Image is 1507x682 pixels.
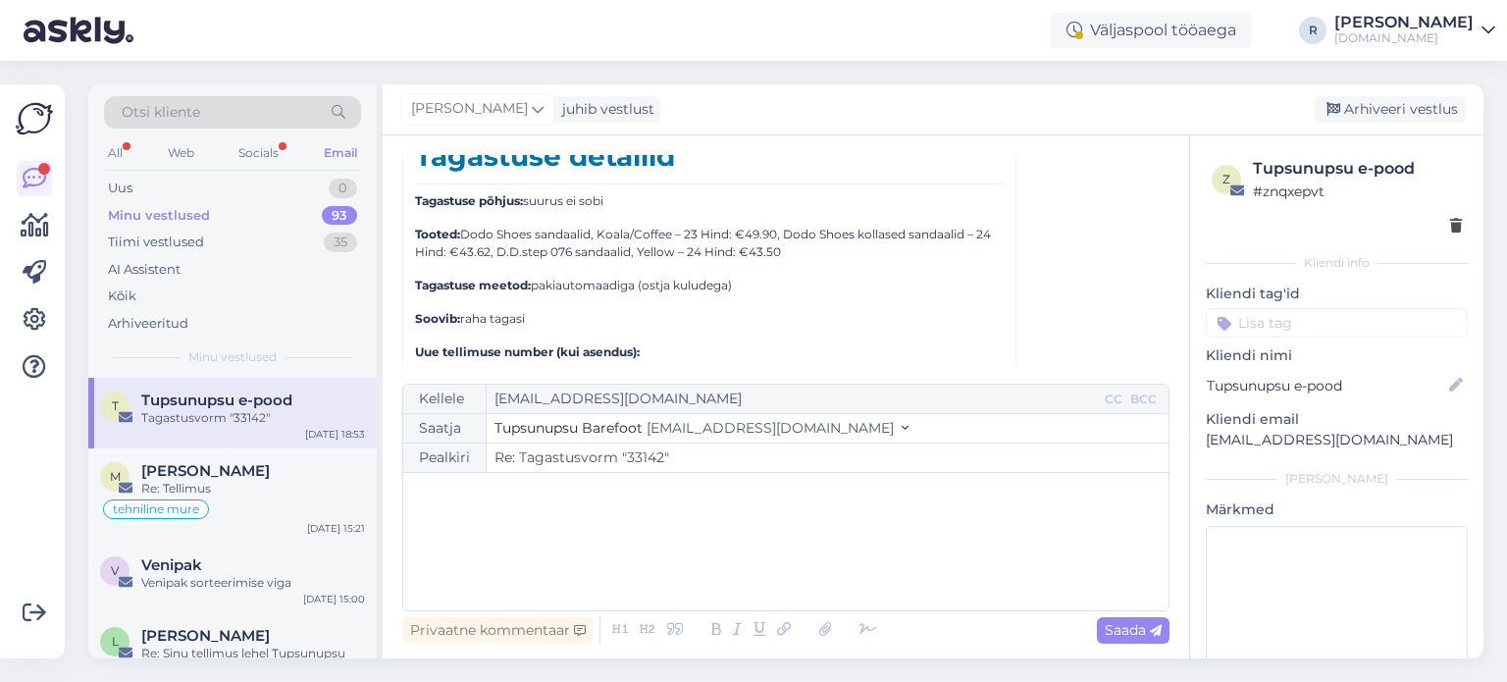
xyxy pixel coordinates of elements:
[1253,157,1462,181] div: Tupsunupsu e-pood
[403,385,487,413] div: Kellele
[112,398,119,413] span: T
[111,563,119,578] span: V
[16,100,53,137] img: Askly Logo
[141,556,202,574] span: Venipak
[647,419,894,437] span: [EMAIL_ADDRESS][DOMAIN_NAME]
[141,627,270,645] span: Ljubov Burtseva
[1206,254,1468,272] div: Kliendi info
[1101,391,1126,408] div: CC
[141,480,365,498] div: Re: Tellimus
[320,140,361,166] div: Email
[329,179,357,198] div: 0
[411,98,528,120] span: [PERSON_NAME]
[487,444,1169,472] input: Write subject here...
[415,310,1004,328] p: raha tagasi
[1206,345,1468,366] p: Kliendi nimi
[104,140,127,166] div: All
[113,503,199,515] span: tehniline mure
[234,140,283,166] div: Socials
[1206,430,1468,450] p: [EMAIL_ADDRESS][DOMAIN_NAME]
[554,99,654,120] div: juhib vestlust
[1206,409,1468,430] p: Kliendi email
[1207,375,1445,396] input: Lisa nimi
[1334,15,1474,30] div: [PERSON_NAME]
[1334,15,1495,46] a: [PERSON_NAME][DOMAIN_NAME]
[108,260,181,280] div: AI Assistent
[141,462,270,480] span: Merlin Kirkmann
[415,278,531,292] strong: Tagastuse meetod:
[108,314,188,334] div: Arhiveeritud
[415,193,523,208] strong: Tagastuse põhjus:
[415,344,640,359] strong: Uue tellimuse number (kui asendus):
[1253,181,1462,202] div: # znqxepvt
[108,179,132,198] div: Uus
[403,414,487,443] div: Saatja
[141,574,365,592] div: Venipak sorteerimise viga
[487,385,1101,413] input: Recepient...
[188,348,277,366] span: Minu vestlused
[303,592,365,606] div: [DATE] 15:00
[122,102,200,123] span: Otsi kliente
[1105,621,1162,639] span: Saada
[1206,284,1468,304] p: Kliendi tag'id
[402,617,594,644] div: Privaatne kommentaar
[1315,96,1466,123] div: Arhiveeri vestlus
[141,392,292,409] span: Tupsunupsu e-pood
[322,206,357,226] div: 93
[307,521,365,536] div: [DATE] 15:21
[305,427,365,442] div: [DATE] 18:53
[1206,499,1468,520] p: Märkmed
[141,645,365,680] div: Re: Sinu tellimus lehel Tupsunupsu [PERSON_NAME]!
[164,140,198,166] div: Web
[108,233,204,252] div: Tiimi vestlused
[110,469,121,484] span: M
[1299,17,1326,44] div: R
[415,311,460,326] strong: Soovib:
[494,418,909,439] button: Tupsunupsu Barefoot [EMAIL_ADDRESS][DOMAIN_NAME]
[415,226,1004,261] p: Dodo Shoes sandaalid, Koala/Coffee – 23 Hind: €49.90, Dodo Shoes kollased sandaalid – 24 Hind: €4...
[324,233,357,252] div: 35
[141,409,365,427] div: Tagastusvorm "33142"
[494,419,643,437] span: Tupsunupsu Barefoot
[403,444,487,472] div: Pealkiri
[415,227,460,241] strong: Tooted:
[108,287,136,306] div: Kõik
[415,277,1004,294] p: pakiautomaadiga (ostja kuludega)
[1051,13,1252,48] div: Väljaspool tööaega
[1206,308,1468,338] input: Lisa tag
[1126,391,1161,408] div: BCC
[108,206,210,226] div: Minu vestlused
[1222,172,1230,186] span: z
[415,192,1004,210] p: suurus ei sobi
[112,634,119,649] span: L
[1206,470,1468,488] div: [PERSON_NAME]
[415,140,1004,184] h3: Tagastuse detailid
[1334,30,1474,46] div: [DOMAIN_NAME]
